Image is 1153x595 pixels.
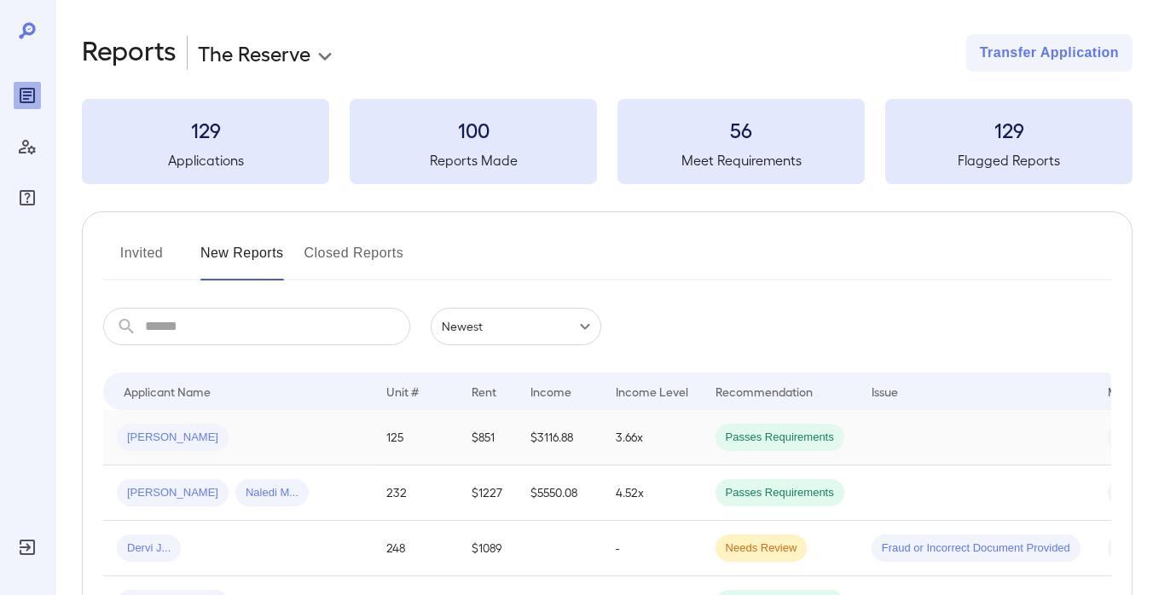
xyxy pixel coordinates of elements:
[458,410,517,465] td: $851
[14,82,41,109] div: Reports
[373,465,458,521] td: 232
[617,116,865,143] h3: 56
[117,430,229,446] span: [PERSON_NAME]
[431,308,601,345] div: Newest
[530,381,571,401] div: Income
[517,410,602,465] td: $3116.88
[716,540,808,557] span: Needs Review
[82,99,1133,184] summary: 129Applications100Reports Made56Meet Requirements129Flagged Reports
[117,485,229,501] span: [PERSON_NAME]
[14,184,41,211] div: FAQ
[117,540,181,557] span: Dervi J...
[966,34,1133,72] button: Transfer Application
[82,116,329,143] h3: 129
[716,430,844,446] span: Passes Requirements
[14,133,41,160] div: Manage Users
[602,410,702,465] td: 3.66x
[198,39,310,66] p: The Reserve
[386,381,419,401] div: Unit #
[872,381,899,401] div: Issue
[517,465,602,521] td: $5550.08
[304,240,404,280] button: Closed Reports
[458,521,517,576] td: $1089
[716,485,844,501] span: Passes Requirements
[124,381,211,401] div: Applicant Name
[602,465,702,521] td: 4.52x
[885,116,1133,143] h3: 129
[103,240,180,280] button: Invited
[350,150,597,170] h5: Reports Made
[716,381,813,401] div: Recommendation
[14,534,41,561] div: Log Out
[373,521,458,576] td: 248
[82,34,177,72] h2: Reports
[602,521,702,576] td: -
[350,116,597,143] h3: 100
[616,381,688,401] div: Income Level
[617,150,865,170] h5: Meet Requirements
[872,540,1081,557] span: Fraud or Incorrect Document Provided
[885,150,1133,170] h5: Flagged Reports
[373,410,458,465] td: 125
[82,150,329,170] h5: Applications
[235,485,309,501] span: Naledi M...
[200,240,284,280] button: New Reports
[458,465,517,521] td: $1227
[1108,381,1150,401] div: Method
[472,381,499,401] div: Rent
